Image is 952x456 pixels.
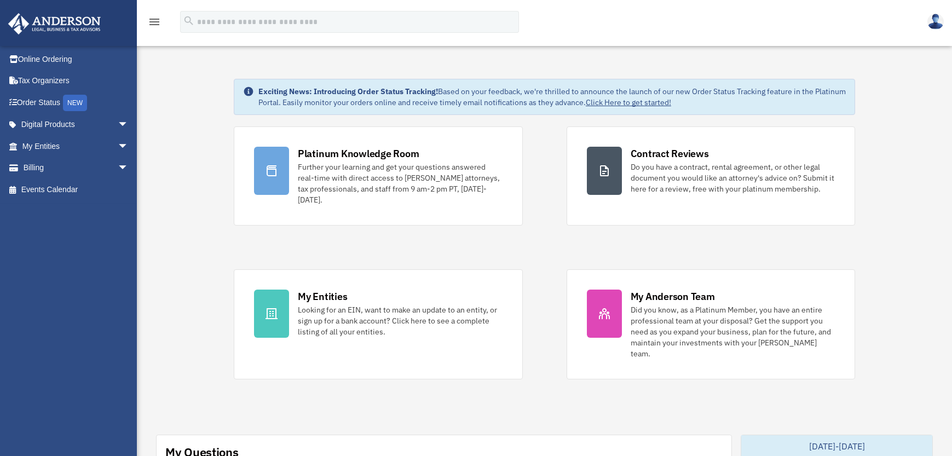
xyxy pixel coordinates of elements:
[63,95,87,111] div: NEW
[8,114,145,136] a: Digital Productsarrow_drop_down
[586,97,671,107] a: Click Here to get started!
[927,14,944,30] img: User Pic
[258,86,438,96] strong: Exciting News: Introducing Order Status Tracking!
[298,290,347,303] div: My Entities
[148,19,161,28] a: menu
[118,135,140,158] span: arrow_drop_down
[567,269,856,379] a: My Anderson Team Did you know, as a Platinum Member, you have an entire professional team at your...
[8,135,145,157] a: My Entitiesarrow_drop_down
[234,126,523,226] a: Platinum Knowledge Room Further your learning and get your questions answered real-time with dire...
[631,304,835,359] div: Did you know, as a Platinum Member, you have an entire professional team at your disposal? Get th...
[631,290,715,303] div: My Anderson Team
[8,178,145,200] a: Events Calendar
[118,157,140,180] span: arrow_drop_down
[8,48,145,70] a: Online Ordering
[148,15,161,28] i: menu
[298,304,503,337] div: Looking for an EIN, want to make an update to an entity, or sign up for a bank account? Click her...
[298,161,503,205] div: Further your learning and get your questions answered real-time with direct access to [PERSON_NAM...
[183,15,195,27] i: search
[8,91,145,114] a: Order StatusNEW
[258,86,846,108] div: Based on your feedback, we're thrilled to announce the launch of our new Order Status Tracking fe...
[298,147,419,160] div: Platinum Knowledge Room
[118,114,140,136] span: arrow_drop_down
[567,126,856,226] a: Contract Reviews Do you have a contract, rental agreement, or other legal document you would like...
[234,269,523,379] a: My Entities Looking for an EIN, want to make an update to an entity, or sign up for a bank accoun...
[8,70,145,92] a: Tax Organizers
[8,157,145,179] a: Billingarrow_drop_down
[631,147,709,160] div: Contract Reviews
[631,161,835,194] div: Do you have a contract, rental agreement, or other legal document you would like an attorney's ad...
[5,13,104,34] img: Anderson Advisors Platinum Portal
